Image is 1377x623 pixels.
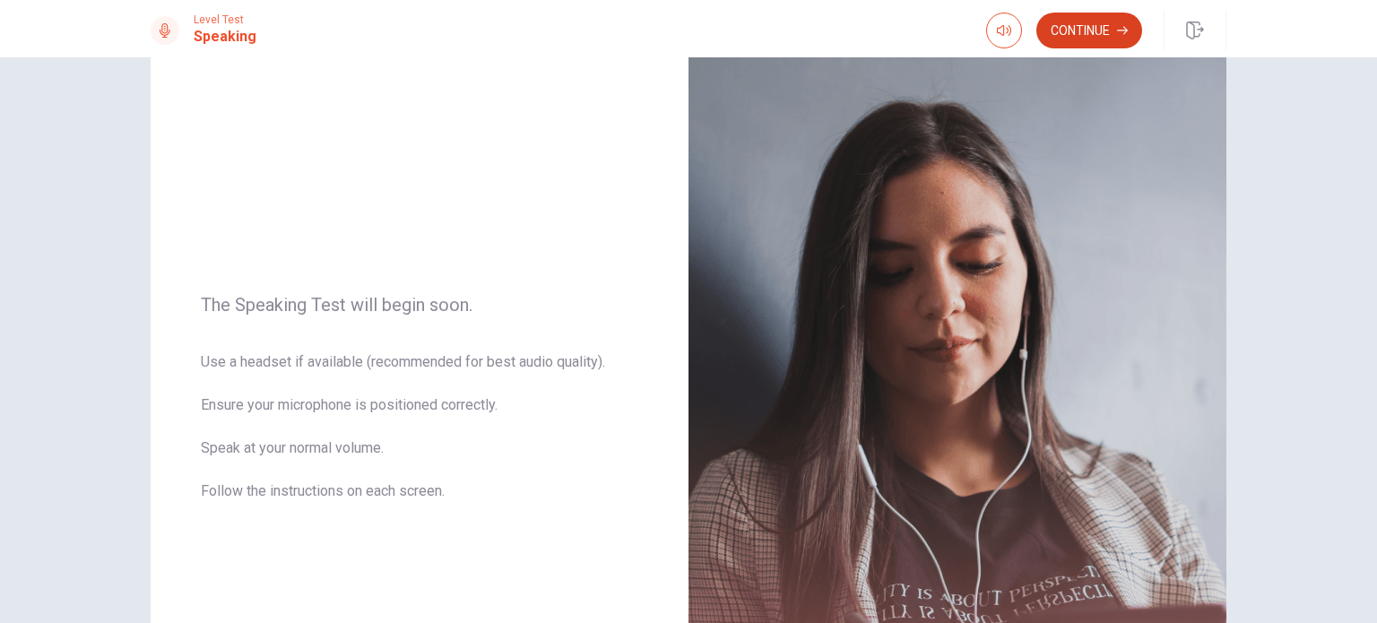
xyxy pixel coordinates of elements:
span: Use a headset if available (recommended for best audio quality). Ensure your microphone is positi... [201,351,638,523]
h1: Speaking [194,26,256,48]
span: The Speaking Test will begin soon. [201,294,638,316]
span: Level Test [194,13,256,26]
button: Continue [1036,13,1142,48]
